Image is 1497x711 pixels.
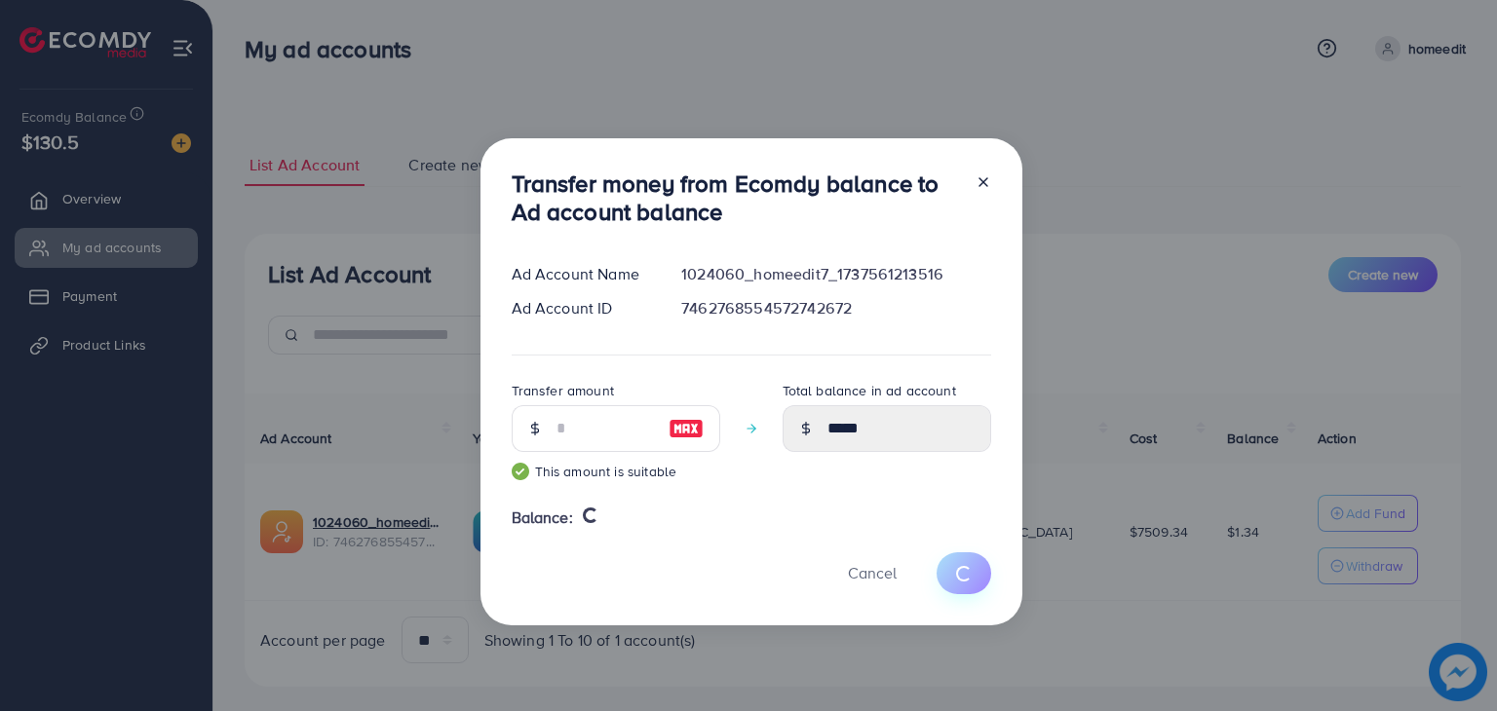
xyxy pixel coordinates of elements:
[669,417,704,440] img: image
[512,462,720,481] small: This amount is suitable
[496,297,667,319] div: Ad Account ID
[512,381,614,400] label: Transfer amount
[512,463,529,480] img: guide
[666,263,1006,285] div: 1024060_homeedit7_1737561213516
[666,297,1006,319] div: 7462768554572742672
[512,506,573,529] span: Balance:
[783,381,956,400] label: Total balance in ad account
[512,169,960,226] h3: Transfer money from Ecomdy balance to Ad account balance
[824,552,921,594] button: Cancel
[848,562,897,583] span: Cancel
[496,263,667,285] div: Ad Account Name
